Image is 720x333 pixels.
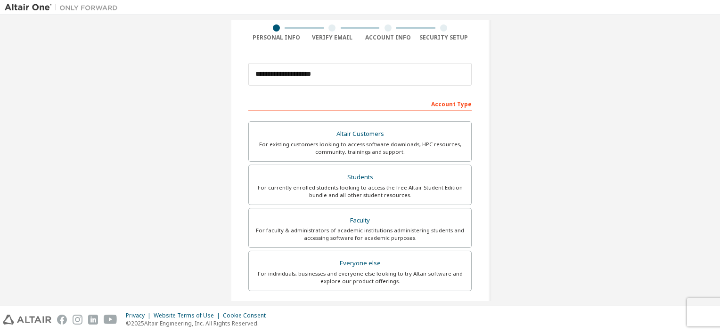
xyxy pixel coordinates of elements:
[254,127,466,141] div: Altair Customers
[254,227,466,242] div: For faculty & administrators of academic institutions administering students and accessing softwa...
[304,34,360,41] div: Verify Email
[154,312,223,319] div: Website Terms of Use
[126,312,154,319] div: Privacy
[254,257,466,270] div: Everyone else
[88,315,98,325] img: linkedin.svg
[254,141,466,156] div: For existing customers looking to access software downloads, HPC resources, community, trainings ...
[3,315,51,325] img: altair_logo.svg
[104,315,117,325] img: youtube.svg
[416,34,472,41] div: Security Setup
[5,3,123,12] img: Altair One
[57,315,67,325] img: facebook.svg
[254,171,466,184] div: Students
[73,315,82,325] img: instagram.svg
[254,270,466,285] div: For individuals, businesses and everyone else looking to try Altair software and explore our prod...
[254,214,466,227] div: Faculty
[248,34,304,41] div: Personal Info
[254,184,466,199] div: For currently enrolled students looking to access the free Altair Student Edition bundle and all ...
[223,312,271,319] div: Cookie Consent
[360,34,416,41] div: Account Info
[248,96,472,111] div: Account Type
[126,319,271,327] p: © 2025 Altair Engineering, Inc. All Rights Reserved.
